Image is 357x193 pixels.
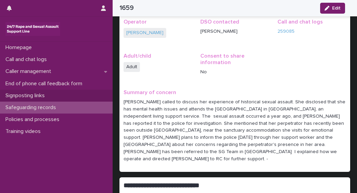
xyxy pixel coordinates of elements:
span: DSO contacted [200,19,239,25]
p: [PERSON_NAME] called to discuss her experience of historical sexual assault. She disclosed that s... [124,99,346,162]
span: Summary of concern [124,90,176,95]
span: Consent to share information [200,53,244,65]
p: Training videos [3,128,46,135]
p: Caller management [3,68,57,75]
p: Homepage [3,44,37,51]
span: Edit [332,6,341,11]
span: Adult/child [124,53,151,59]
span: Operator [124,19,147,25]
a: [PERSON_NAME] [126,29,163,36]
img: rhQMoQhaT3yELyF149Cw [5,22,60,36]
p: No [200,69,269,76]
p: Signposting links [3,92,50,99]
p: Call and chat logs [3,56,52,63]
p: [PERSON_NAME] [200,28,269,35]
h2: 1659 [119,4,134,12]
span: Call and chat logs [277,19,323,25]
p: Safeguarding records [3,104,61,111]
span: Adult [124,62,140,72]
p: End of phone call feedback form [3,80,88,87]
button: Edit [320,3,345,14]
a: 259085 [277,28,295,35]
p: Policies and processes [3,116,65,123]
